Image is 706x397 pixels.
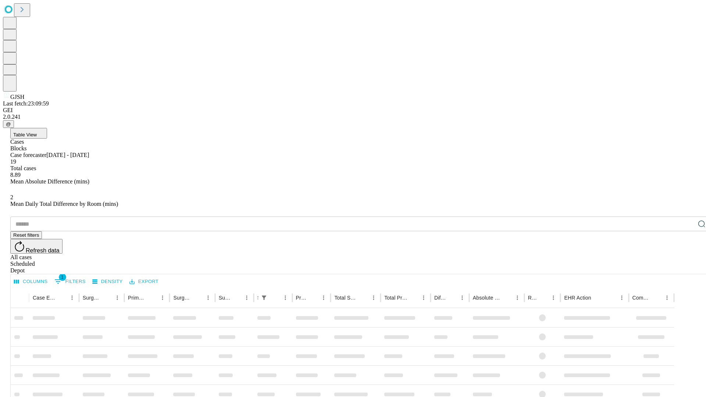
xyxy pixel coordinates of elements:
div: Surgery Date [219,295,231,301]
span: 2 [10,194,13,200]
button: Sort [308,293,318,303]
button: Menu [67,293,77,303]
div: Primary Service [128,295,146,301]
div: 2.0.241 [3,114,703,120]
button: Sort [193,293,203,303]
button: Menu [512,293,523,303]
button: Sort [102,293,112,303]
button: Sort [358,293,368,303]
div: Predicted In Room Duration [296,295,308,301]
span: Last fetch: 23:09:59 [3,100,49,107]
div: 1 active filter [259,293,269,303]
button: Menu [457,293,467,303]
div: Comments [632,295,651,301]
span: @ [6,121,11,127]
button: Export [128,276,160,287]
span: Refresh data [26,247,60,254]
div: Surgery Name [173,295,192,301]
div: Surgeon Name [83,295,101,301]
span: Reset filters [13,232,39,238]
button: Show filters [259,293,269,303]
button: Menu [280,293,290,303]
button: Select columns [12,276,50,287]
span: Table View [13,132,37,137]
button: Menu [548,293,559,303]
span: Mean Absolute Difference (mins) [10,178,89,185]
div: Case Epic Id [33,295,56,301]
button: Sort [57,293,67,303]
span: Case forecaster [10,152,46,158]
button: Sort [408,293,418,303]
button: Menu [418,293,429,303]
span: 8.89 [10,172,21,178]
div: Total Predicted Duration [384,295,407,301]
button: Sort [652,293,662,303]
button: Menu [617,293,627,303]
button: Menu [318,293,329,303]
button: Menu [157,293,168,303]
button: Refresh data [10,239,63,254]
button: Density [90,276,125,287]
button: Sort [147,293,157,303]
button: Menu [662,293,672,303]
div: Scheduled In Room Duration [257,295,258,301]
button: Menu [242,293,252,303]
button: @ [3,120,14,128]
button: Sort [231,293,242,303]
button: Sort [270,293,280,303]
span: Total cases [10,165,36,171]
div: Absolute Difference [473,295,501,301]
span: GJSH [10,94,24,100]
span: [DATE] - [DATE] [46,152,89,158]
div: Resolved in EHR [528,295,538,301]
div: Total Scheduled Duration [334,295,357,301]
button: Sort [592,293,602,303]
button: Show filters [53,276,88,287]
span: 1 [59,273,66,281]
span: Mean Daily Total Difference by Room (mins) [10,201,118,207]
button: Table View [10,128,47,139]
div: Difference [434,295,446,301]
button: Sort [447,293,457,303]
button: Sort [538,293,548,303]
button: Menu [112,293,122,303]
div: EHR Action [564,295,591,301]
div: GEI [3,107,703,114]
span: 19 [10,158,16,165]
button: Reset filters [10,231,42,239]
button: Menu [203,293,213,303]
button: Sort [502,293,512,303]
button: Menu [368,293,379,303]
